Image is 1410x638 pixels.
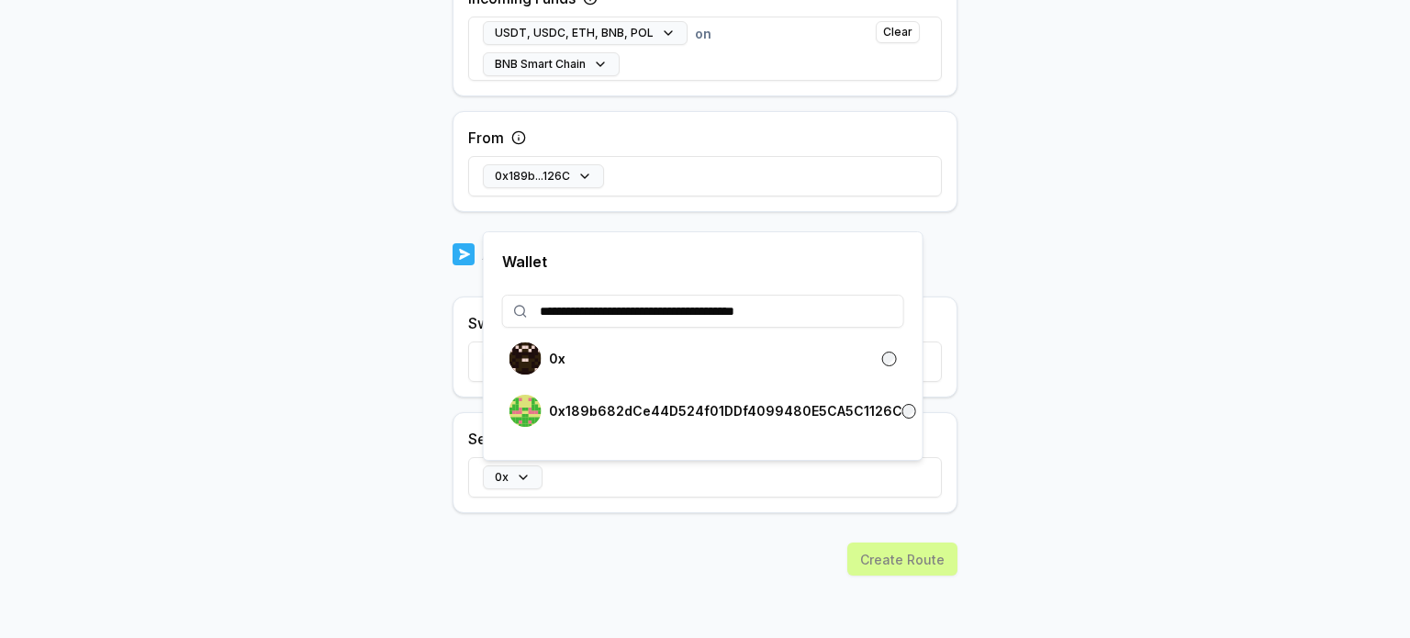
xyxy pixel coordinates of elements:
div: 0x [483,231,923,461]
img: logo [453,241,475,267]
p: Wallet [502,251,904,273]
span: on [695,24,711,43]
button: BNB Smart Chain [483,52,620,76]
button: USDT, USDC, ETH, BNB, POL [483,21,688,45]
button: 0x189b...126C [483,164,604,188]
label: Send to [468,428,521,450]
label: From [468,127,504,149]
button: Clear [876,21,920,43]
p: 0x189b682dCe44D524f01DDf4099480E5CA5C1126C [549,404,902,419]
p: 0x [549,352,565,366]
button: 0x [483,465,543,489]
label: Swap to [468,312,524,334]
